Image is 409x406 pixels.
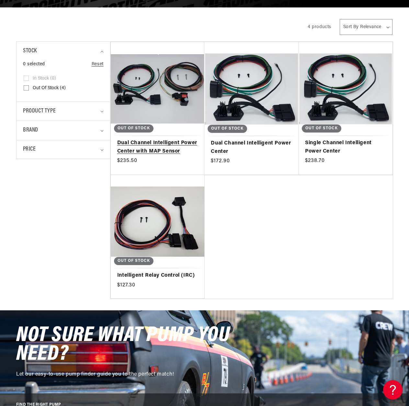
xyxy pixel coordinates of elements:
span: Price [23,145,36,154]
summary: Product type (0 selected) [23,102,104,121]
a: Dual Channel Intelligent Power Center with MAP Sensor [117,139,198,155]
summary: Price [23,140,104,159]
span: 0 selected [23,61,45,68]
a: Dual Channel Intelligent Power Center [211,139,292,156]
summary: Stock (0 selected) [23,42,104,61]
span: Stock [23,47,37,56]
span: 4 products [308,25,331,29]
span: Out of stock (4) [33,85,66,91]
a: Intelligent Relay Control (IRC) [117,272,198,280]
span: NOT SURE WHAT PUMP YOU NEED? [16,325,230,365]
span: In stock (0) [33,76,56,81]
span: Brand [23,126,38,135]
a: Reset [92,61,104,68]
summary: Brand (0 selected) [23,121,104,140]
a: Single Channel Intelligent Power Center [305,139,386,155]
span: Product type [23,107,56,116]
p: Let our easy-to-use pump finder guide you to the perfect match! [16,370,236,379]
